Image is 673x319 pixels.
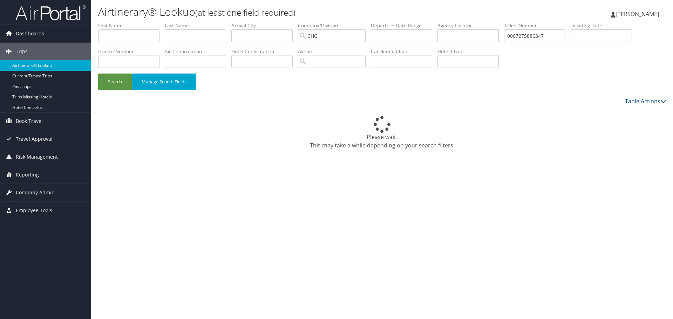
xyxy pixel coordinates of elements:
[98,5,477,19] h1: Airtinerary® Lookup
[231,22,298,29] label: Arrival City
[298,48,371,55] label: Airline
[98,22,165,29] label: First Name
[611,4,666,25] a: [PERSON_NAME]
[16,184,55,201] span: Company Admin
[16,112,43,130] span: Book Travel
[231,48,298,55] label: Hotel Confirmation
[371,22,437,29] label: Departure Date Range
[195,7,295,18] small: (at least one field required)
[437,48,504,55] label: Hotel Chain
[298,22,371,29] label: Company/Division
[98,48,165,55] label: Invoice Number
[98,74,132,90] button: Search
[616,10,659,18] span: [PERSON_NAME]
[571,22,637,29] label: Ticketing Date
[16,166,39,183] span: Reporting
[504,22,571,29] label: Ticket Number
[165,22,231,29] label: Last Name
[98,116,666,150] div: Please wait. This may take a while depending on your search filters.
[16,202,52,219] span: Employee Tools
[16,148,58,166] span: Risk Management
[625,97,666,105] a: Table Actions
[15,5,86,21] img: airportal-logo.png
[165,48,231,55] label: Air Confirmation
[16,130,53,148] span: Travel Approval
[16,43,28,60] span: Trips
[371,48,437,55] label: Car Rental Chain
[132,74,196,90] button: Manage Search Fields
[16,25,44,42] span: Dashboards
[437,22,504,29] label: Agency Locator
